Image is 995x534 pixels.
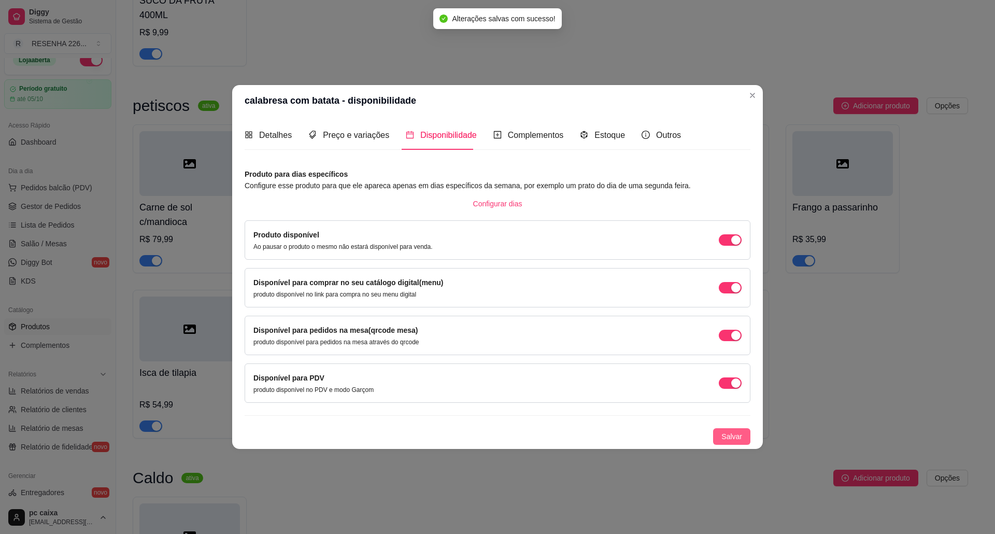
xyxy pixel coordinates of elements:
[452,15,555,23] span: Alterações salvas com sucesso!
[580,131,588,139] span: code-sandbox
[323,131,389,139] span: Preço e variações
[465,195,531,212] button: Configurar dias
[473,198,522,209] span: Configurar dias
[245,131,253,139] span: appstore
[253,338,419,346] p: produto disponível para pedidos na mesa através do qrcode
[656,131,681,139] span: Outros
[253,374,324,382] label: Disponível para PDV
[721,431,742,442] span: Salvar
[253,290,443,299] p: produto disponível no link para compra no seu menu digital
[253,386,374,394] p: produto disponível no PDV e modo Garçom
[642,131,650,139] span: info-circle
[253,278,443,287] label: Disponível para comprar no seu catálogo digital(menu)
[420,131,477,139] span: Disponibilidade
[493,131,502,139] span: plus-square
[253,326,418,334] label: Disponível para pedidos na mesa(qrcode mesa)
[245,168,750,180] article: Produto para dias específicos
[406,131,414,139] span: calendar
[508,131,564,139] span: Complementos
[259,131,292,139] span: Detalhes
[744,87,761,104] button: Close
[245,180,750,191] article: Configure esse produto para que ele apareca apenas em dias específicos da semana, por exemplo um ...
[439,15,448,23] span: check-circle
[594,131,625,139] span: Estoque
[232,85,763,116] header: calabresa com batata - disponibilidade
[253,231,319,239] label: Produto disponível
[713,428,750,445] button: Salvar
[253,243,433,251] p: Ao pausar o produto o mesmo não estará disponível para venda.
[308,131,317,139] span: tags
